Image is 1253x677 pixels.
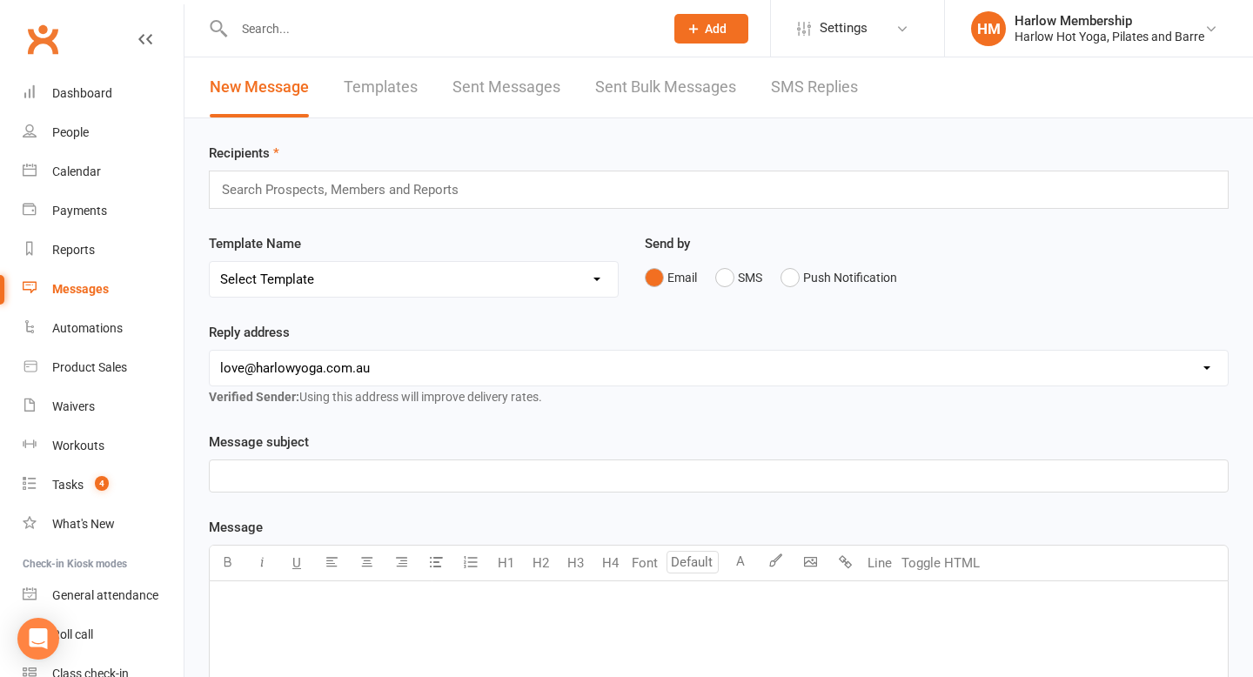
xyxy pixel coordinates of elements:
[209,390,299,404] strong: Verified Sender:
[52,243,95,257] div: Reports
[344,57,418,117] a: Templates
[52,399,95,413] div: Waivers
[820,9,868,48] span: Settings
[23,152,184,191] a: Calendar
[279,546,314,580] button: U
[971,11,1006,46] div: HM
[715,261,762,294] button: SMS
[23,348,184,387] a: Product Sales
[1015,13,1204,29] div: Harlow Membership
[52,86,112,100] div: Dashboard
[52,588,158,602] div: General attendance
[209,517,263,538] label: Message
[23,309,184,348] a: Automations
[627,546,662,580] button: Font
[23,231,184,270] a: Reports
[52,439,104,452] div: Workouts
[595,57,736,117] a: Sent Bulk Messages
[209,432,309,452] label: Message subject
[95,476,109,491] span: 4
[52,321,123,335] div: Automations
[488,546,523,580] button: H1
[705,22,727,36] span: Add
[209,143,279,164] label: Recipients
[209,322,290,343] label: Reply address
[23,505,184,544] a: What's New
[52,627,93,641] div: Roll call
[52,164,101,178] div: Calendar
[23,387,184,426] a: Waivers
[292,555,301,571] span: U
[23,113,184,152] a: People
[771,57,858,117] a: SMS Replies
[52,360,127,374] div: Product Sales
[52,517,115,531] div: What's New
[23,74,184,113] a: Dashboard
[23,615,184,654] a: Roll call
[52,204,107,218] div: Payments
[17,618,59,660] div: Open Intercom Messenger
[558,546,593,580] button: H3
[523,546,558,580] button: H2
[1015,29,1204,44] div: Harlow Hot Yoga, Pilates and Barre
[781,261,897,294] button: Push Notification
[209,390,542,404] span: Using this address will improve delivery rates.
[674,14,748,44] button: Add
[210,57,309,117] a: New Message
[21,17,64,61] a: Clubworx
[667,551,719,573] input: Default
[897,546,984,580] button: Toggle HTML
[229,17,652,41] input: Search...
[209,233,301,254] label: Template Name
[723,546,758,580] button: A
[52,125,89,139] div: People
[23,426,184,466] a: Workouts
[645,233,690,254] label: Send by
[23,576,184,615] a: General attendance kiosk mode
[23,466,184,505] a: Tasks 4
[23,270,184,309] a: Messages
[52,478,84,492] div: Tasks
[452,57,560,117] a: Sent Messages
[220,178,475,201] input: Search Prospects, Members and Reports
[862,546,897,580] button: Line
[23,191,184,231] a: Payments
[52,282,109,296] div: Messages
[645,261,697,294] button: Email
[593,546,627,580] button: H4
